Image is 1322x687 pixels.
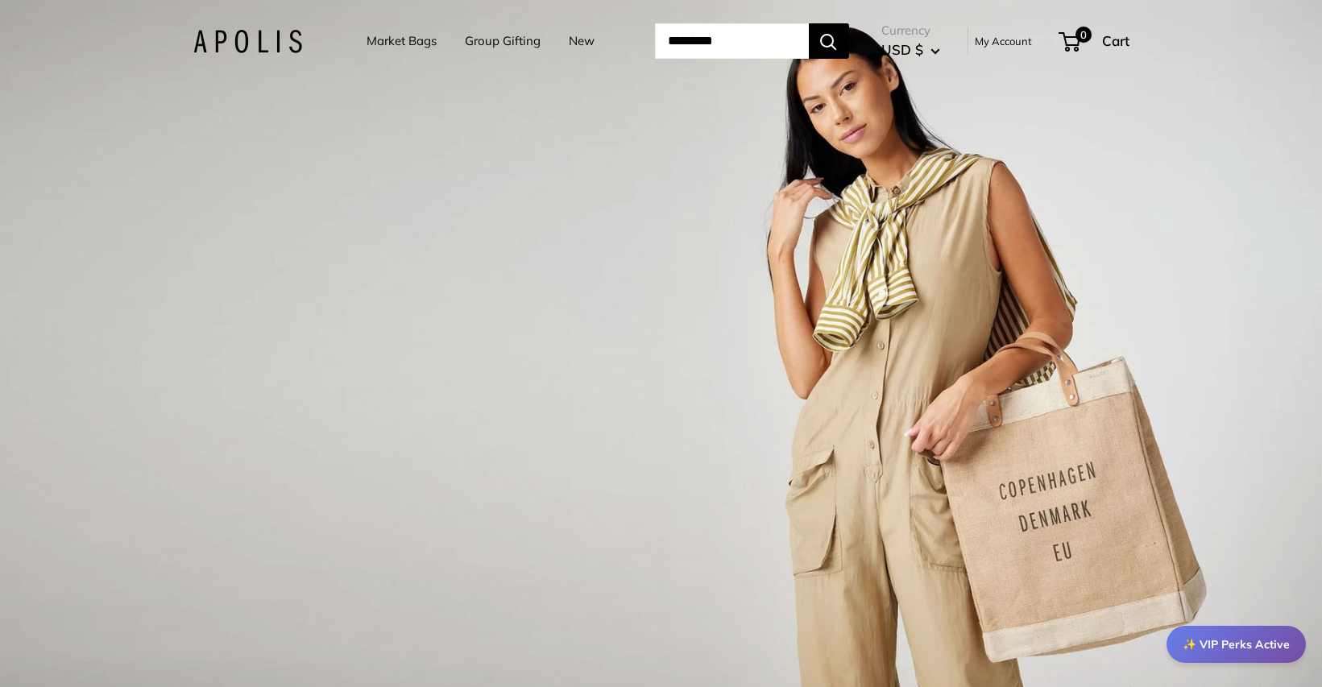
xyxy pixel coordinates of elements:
[975,31,1032,51] a: My Account
[367,30,437,52] a: Market Bags
[881,37,940,63] button: USD $
[1075,27,1091,43] span: 0
[569,30,595,52] a: New
[1102,32,1129,49] span: Cart
[193,30,302,53] img: Apolis
[881,41,923,58] span: USD $
[881,19,940,42] span: Currency
[465,30,541,52] a: Group Gifting
[1167,626,1306,663] div: ✨ VIP Perks Active
[1060,28,1129,54] a: 0 Cart
[809,23,849,59] button: Search
[655,23,809,59] input: Search...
